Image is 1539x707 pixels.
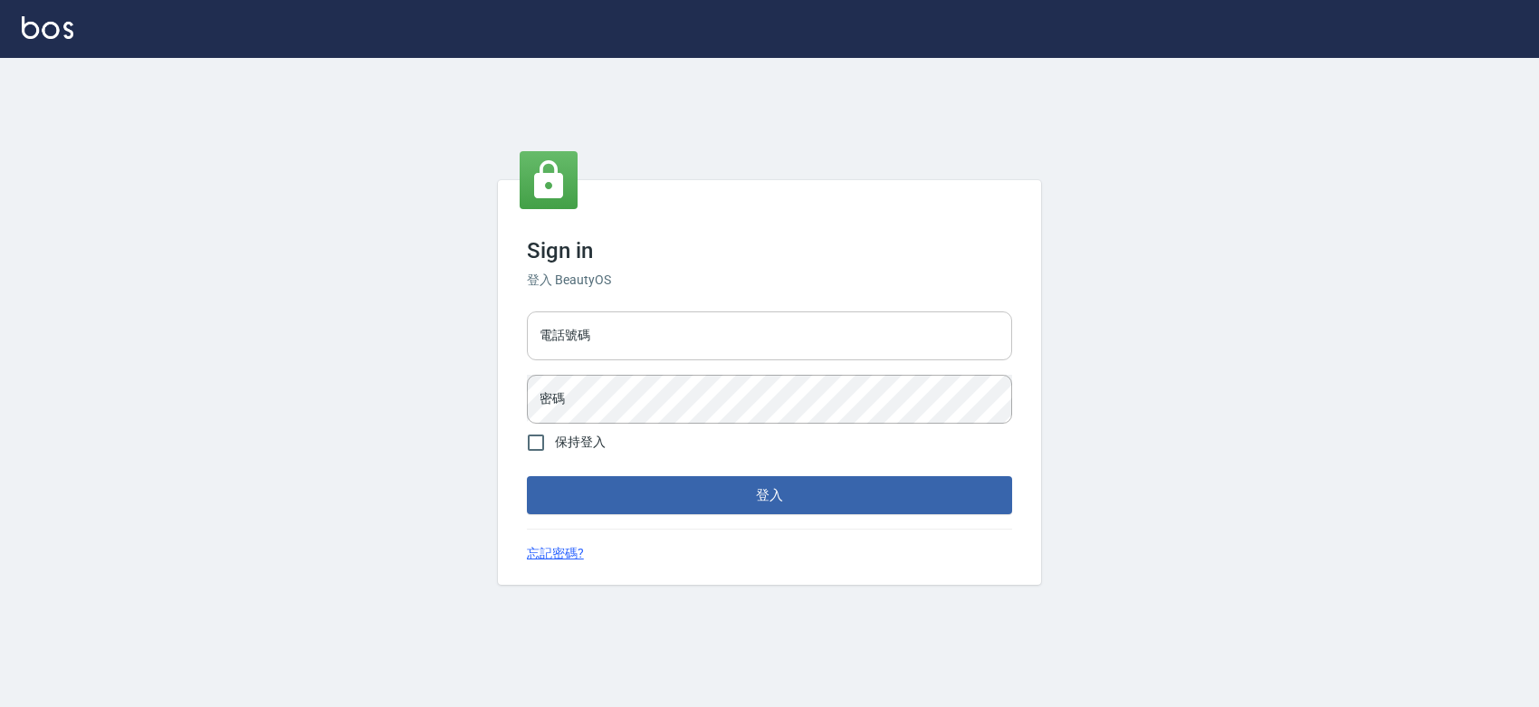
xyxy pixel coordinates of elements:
button: 登入 [527,476,1012,514]
a: 忘記密碼? [527,544,584,563]
span: 保持登入 [555,433,606,452]
img: Logo [22,16,73,39]
h6: 登入 BeautyOS [527,271,1012,290]
h3: Sign in [527,238,1012,263]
